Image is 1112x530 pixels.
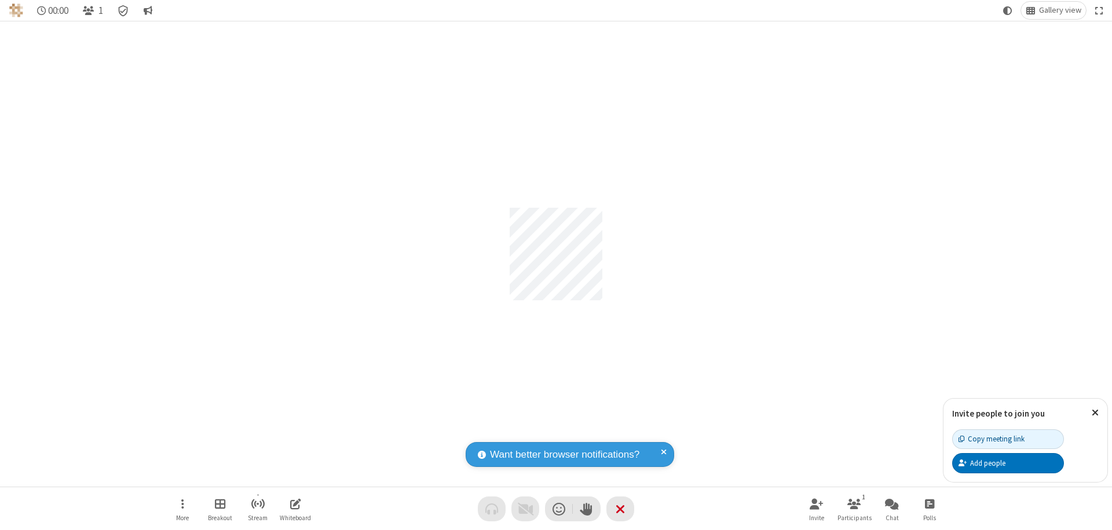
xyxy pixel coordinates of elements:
[952,429,1064,449] button: Copy meeting link
[859,492,869,502] div: 1
[138,2,157,19] button: Conversation
[203,492,237,525] button: Manage Breakout Rooms
[952,408,1045,419] label: Invite people to join you
[998,2,1017,19] button: Using system theme
[248,514,268,521] span: Stream
[912,492,947,525] button: Open poll
[1083,399,1107,427] button: Close popover
[606,496,634,521] button: End or leave meeting
[799,492,834,525] button: Invite participants (⌘+Shift+I)
[32,2,74,19] div: Timer
[886,514,899,521] span: Chat
[176,514,189,521] span: More
[1021,2,1086,19] button: Change layout
[98,5,103,16] span: 1
[923,514,936,521] span: Polls
[837,492,872,525] button: Open participant list
[278,492,313,525] button: Open shared whiteboard
[280,514,311,521] span: Whiteboard
[112,2,134,19] div: Meeting details Encryption enabled
[952,453,1064,473] button: Add people
[490,447,639,462] span: Want better browser notifications?
[875,492,909,525] button: Open chat
[959,433,1025,444] div: Copy meeting link
[240,492,275,525] button: Start streaming
[9,3,23,17] img: QA Selenium DO NOT DELETE OR CHANGE
[78,2,108,19] button: Open participant list
[837,514,872,521] span: Participants
[809,514,824,521] span: Invite
[165,492,200,525] button: Open menu
[48,5,68,16] span: 00:00
[1091,2,1108,19] button: Fullscreen
[511,496,539,521] button: Video
[1039,6,1081,15] span: Gallery view
[478,496,506,521] button: Audio problem - check your Internet connection or call by phone
[545,496,573,521] button: Send a reaction
[208,514,232,521] span: Breakout
[573,496,601,521] button: Raise hand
